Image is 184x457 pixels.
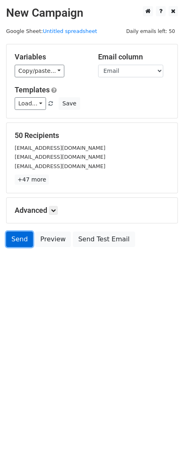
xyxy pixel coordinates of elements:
h5: Variables [15,52,86,61]
a: Load... [15,97,46,110]
small: Google Sheet: [6,28,97,34]
a: Untitled spreadsheet [43,28,97,34]
small: [EMAIL_ADDRESS][DOMAIN_NAME] [15,145,105,151]
button: Save [59,97,80,110]
h2: New Campaign [6,6,178,20]
h5: Email column [98,52,169,61]
a: Send Test Email [73,232,135,247]
h5: Advanced [15,206,169,215]
iframe: Chat Widget [143,418,184,457]
a: Daily emails left: 50 [123,28,178,34]
a: Templates [15,85,50,94]
h5: 50 Recipients [15,131,169,140]
a: Preview [35,232,71,247]
a: +47 more [15,175,49,185]
small: [EMAIL_ADDRESS][DOMAIN_NAME] [15,154,105,160]
small: [EMAIL_ADDRESS][DOMAIN_NAME] [15,163,105,169]
a: Copy/paste... [15,65,64,77]
a: Send [6,232,33,247]
span: Daily emails left: 50 [123,27,178,36]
